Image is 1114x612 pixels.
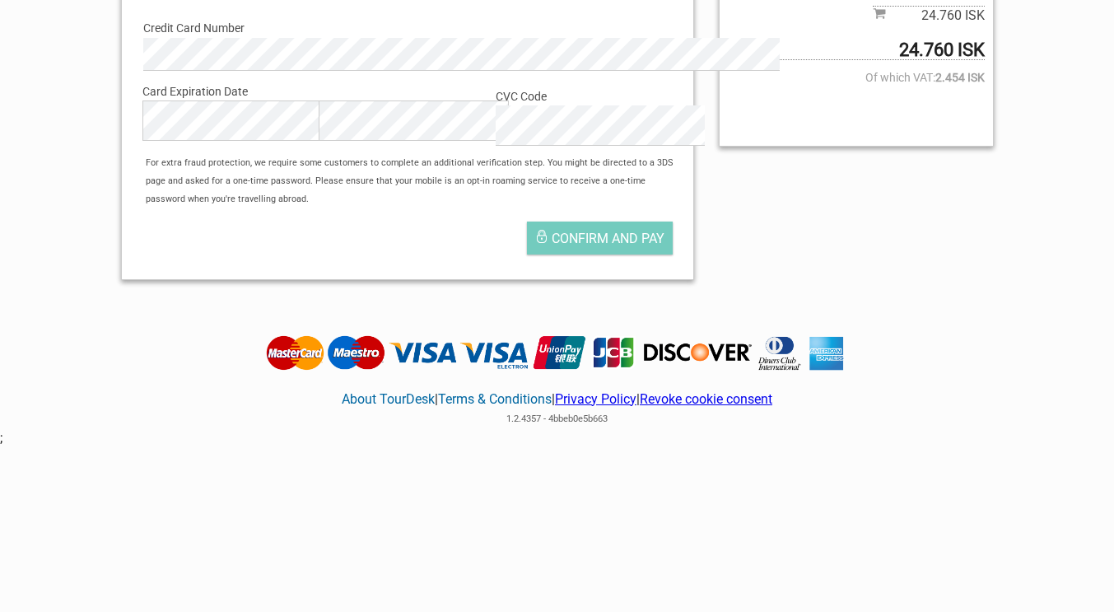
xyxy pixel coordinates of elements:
span: Of which VAT: [728,68,984,86]
span: Subtotal [873,6,985,25]
label: CVC Code [496,87,673,105]
label: Card Expiration Date [142,82,674,100]
span: 1.2.4357 - 4bbeb0e5b663 [506,413,608,424]
strong: 2.454 ISK [935,68,985,86]
span: Total to be paid [728,41,984,60]
button: Confirm and pay [527,222,673,255]
a: Privacy Policy [555,391,636,407]
a: Terms & Conditions [438,391,552,407]
a: About TourDesk [342,391,435,407]
label: Credit Card Number [143,19,673,37]
span: 24.760 ISK [886,7,985,25]
strong: 24.760 ISK [899,41,985,59]
span: Confirm and pay [552,231,664,246]
div: | | | [262,371,852,428]
img: Tourdesk accepts [262,334,852,372]
a: Revoke cookie consent [640,391,772,407]
div: For extra fraud protection, we require some customers to complete an additional verification step... [138,154,693,209]
p: We're away right now. Please check back later! [23,29,186,42]
button: Open LiveChat chat widget [189,26,209,45]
